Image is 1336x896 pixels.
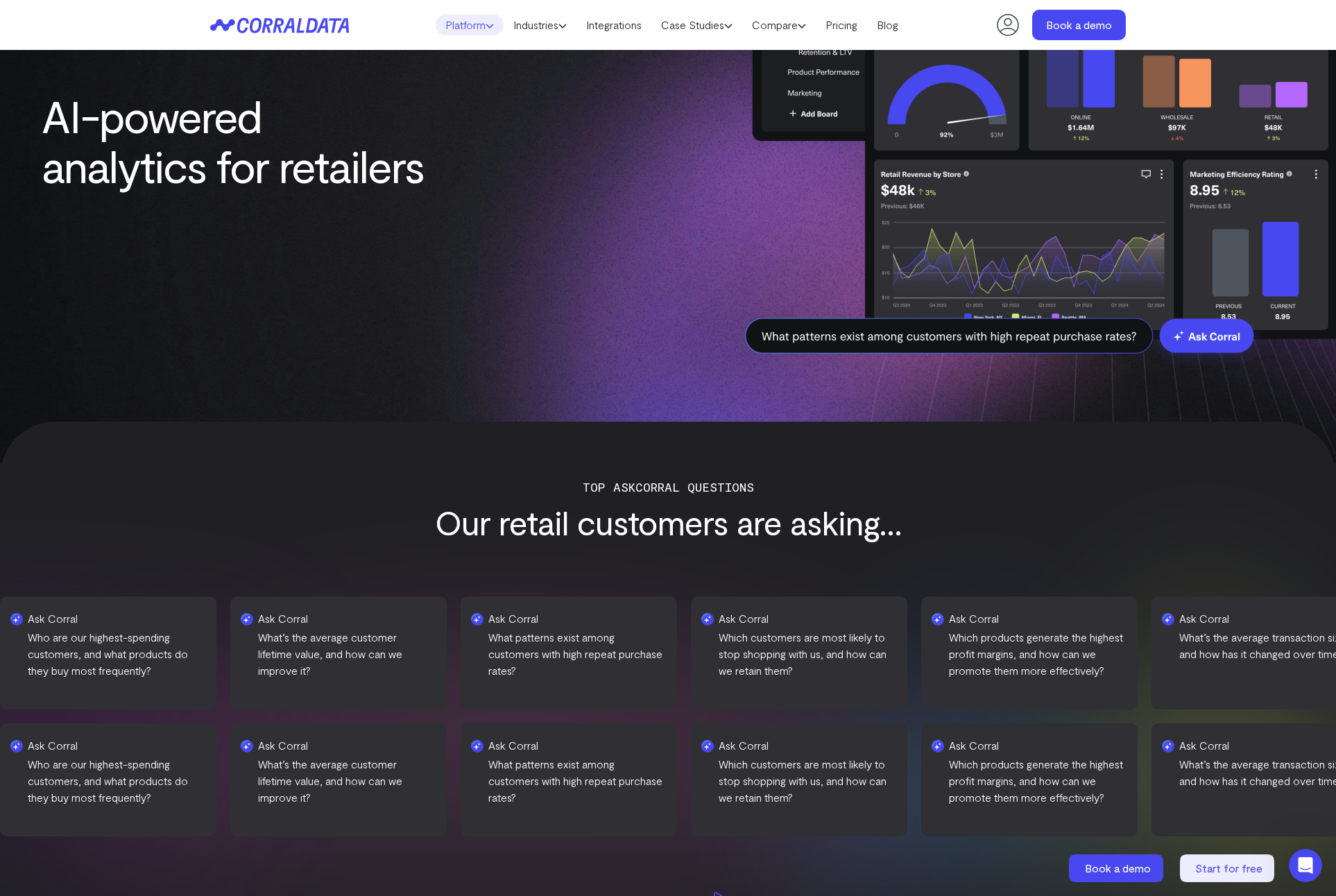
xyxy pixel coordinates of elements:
[733,737,907,754] h4: Ask Corral
[42,91,433,191] h1: AI-powered analytics for retailers
[733,756,907,806] p: Which customers are most likely to stop shopping with us, and how can we retain them?
[272,737,447,754] h4: Ask Corral
[651,15,742,35] a: Case Studies
[719,610,893,627] h4: Ask Corral
[963,756,1138,806] p: Which products generate the highest profit margins, and how can we promote them more effectively?
[1069,854,1166,882] a: Book a demo
[719,629,893,679] p: Which customers are most likely to stop shopping with us, and how can we retain them?
[488,629,663,679] p: What patterns exist among customers with high repeat purchase rates?
[742,15,816,35] a: Compare
[272,756,447,806] p: What’s the average customer lifetime value, and how can we improve it?
[963,737,1138,754] h4: Ask Corral
[1085,861,1151,875] span: Book a demo
[576,15,651,35] a: Integrations
[28,629,203,679] p: Who are our highest-spending customers, and what products do they buy most frequently?
[488,610,663,627] h4: Ask Corral
[258,610,433,627] h4: Ask Corral
[949,610,1124,627] h4: Ask Corral
[258,629,433,679] p: What’s the average customer lifetime value, and how can we improve it?
[436,15,504,35] a: Platform
[502,737,677,754] h4: Ask Corral
[217,477,1119,497] p: Top AskCorral Questions
[816,15,867,35] a: Pricing
[1180,854,1277,882] a: Start for free
[502,756,677,806] p: What patterns exist among customers with high repeat purchase rates?
[217,503,1119,541] h3: Our retail customers are asking...
[1289,849,1322,882] iframe: Intercom live chat
[1032,10,1126,40] a: Book a demo
[28,610,203,627] h4: Ask Corral
[1195,861,1262,875] span: Start for free
[504,15,576,35] a: Industries
[867,15,908,35] a: Blog
[949,629,1124,679] p: Which products generate the highest profit margins, and how can we promote them more effectively?
[42,737,216,754] h4: Ask Corral
[42,756,216,806] p: Who are our highest-spending customers, and what products do they buy most frequently?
